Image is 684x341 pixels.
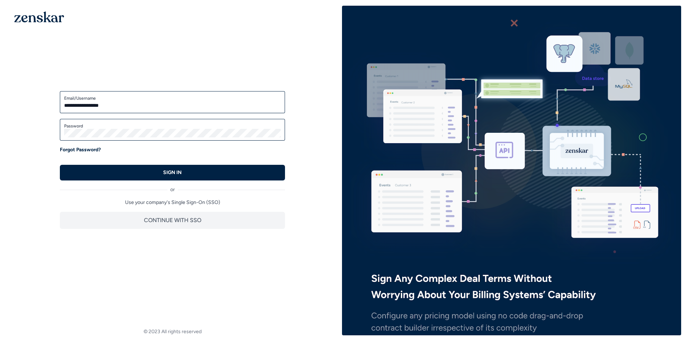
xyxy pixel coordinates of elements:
button: CONTINUE WITH SSO [60,212,285,229]
a: Forgot Password? [60,146,101,153]
button: SIGN IN [60,165,285,180]
label: Email/Username [64,95,281,101]
img: 1OGAJ2xQqyY4LXKgY66KYq0eOWRCkrZdAb3gUhuVAqdWPZE9SRJmCz+oDMSn4zDLXe31Ii730ItAGKgCKgCCgCikA4Av8PJUP... [14,11,64,22]
footer: © 2023 All rights reserved [3,328,342,335]
p: Use your company's Single Sign-On (SSO) [60,199,285,206]
p: SIGN IN [163,169,182,176]
div: or [60,180,285,193]
label: Password [64,123,281,129]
